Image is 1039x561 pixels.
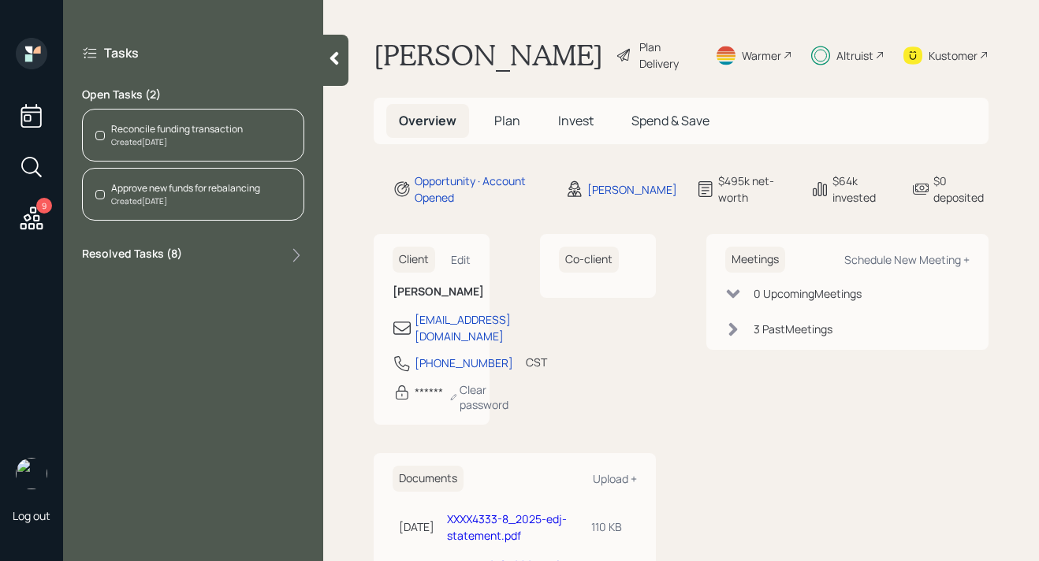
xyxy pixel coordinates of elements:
[494,112,520,129] span: Plan
[82,246,182,265] label: Resolved Tasks ( 8 )
[449,382,512,412] div: Clear password
[111,195,260,207] div: Created [DATE]
[929,47,978,64] div: Kustomer
[933,173,989,206] div: $0 deposited
[111,122,243,136] div: Reconcile funding transaction
[415,311,511,344] div: [EMAIL_ADDRESS][DOMAIN_NAME]
[82,87,304,102] label: Open Tasks ( 2 )
[591,518,631,535] div: 110 KB
[16,458,47,489] img: michael-russo-headshot.png
[374,38,603,72] h1: [PERSON_NAME]
[451,252,471,267] div: Edit
[836,47,873,64] div: Altruist
[526,354,547,370] div: CST
[393,466,464,492] h6: Documents
[415,173,546,206] div: Opportunity · Account Opened
[415,355,513,371] div: [PHONE_NUMBER]
[558,112,594,129] span: Invest
[13,508,50,523] div: Log out
[447,511,567,543] a: XXXX4333-8_2025-edj-statement.pdf
[587,181,677,198] div: [PERSON_NAME]
[559,247,619,273] h6: Co-client
[639,39,696,72] div: Plan Delivery
[742,47,781,64] div: Warmer
[36,198,52,214] div: 9
[399,112,456,129] span: Overview
[393,285,471,299] h6: [PERSON_NAME]
[631,112,709,129] span: Spend & Save
[393,247,435,273] h6: Client
[754,321,832,337] div: 3 Past Meeting s
[754,285,862,302] div: 0 Upcoming Meeting s
[104,44,139,61] label: Tasks
[399,518,434,535] div: [DATE]
[725,247,785,273] h6: Meetings
[593,471,637,486] div: Upload +
[832,173,892,206] div: $64k invested
[111,181,260,195] div: Approve new funds for rebalancing
[718,173,791,206] div: $495k net-worth
[111,136,243,148] div: Created [DATE]
[844,252,970,267] div: Schedule New Meeting +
